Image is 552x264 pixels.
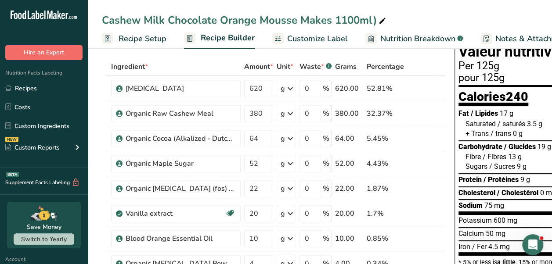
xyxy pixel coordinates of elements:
[472,243,487,251] span: / Fer
[367,133,404,144] div: 5.45%
[380,33,455,45] span: Nutrition Breakdown
[126,158,235,169] div: Organic Maple Sugar
[126,233,235,244] div: Blood Orange Essential Oil
[102,29,166,49] a: Recipe Setup
[367,83,404,94] div: 52.81%
[126,83,235,94] div: [MEDICAL_DATA]
[287,33,348,45] span: Customize Label
[335,61,357,72] span: Grams
[335,83,363,94] div: 620.00
[5,45,83,60] button: Hire an Expert
[244,61,273,72] span: Amount
[335,158,363,169] div: 52.00
[281,233,285,244] div: g
[184,28,255,49] a: Recipe Builder
[335,133,363,144] div: 64.00
[458,109,469,118] span: Fat
[201,32,255,44] span: Recipe Builder
[484,201,504,210] span: 75 mg
[27,222,61,232] div: Save Money
[365,29,463,49] a: Nutrition Breakdown
[504,143,536,151] span: / Glucides
[281,108,285,119] div: g
[458,243,470,251] span: Iron
[5,143,60,152] div: Custom Reports
[497,189,538,197] span: / Cholestérol
[522,234,543,255] iframe: Intercom live chat
[281,183,285,194] div: g
[281,83,285,94] div: g
[126,133,235,144] div: Organic Cocoa (Alkalized - Dutch processed)
[119,33,166,45] span: Recipe Setup
[465,153,481,161] span: Fibre
[513,129,523,138] span: 0 g
[299,61,332,72] div: Waste
[126,183,235,194] div: Organic [MEDICAL_DATA] (fos) Powder
[465,129,489,138] span: + Trans
[494,216,517,225] span: 600 mg
[272,29,348,49] a: Customize Label
[367,233,404,244] div: 0.85%
[111,61,148,72] span: Ingredient
[367,183,404,194] div: 1.87%
[458,90,528,107] div: Calories
[367,158,404,169] div: 4.43%
[367,108,404,119] div: 32.37%
[489,162,515,171] span: / Sucres
[281,158,285,169] div: g
[465,120,496,128] span: Saturated
[471,109,498,118] span: / Lipides
[491,129,511,138] span: / trans
[367,208,404,219] div: 1.7%
[281,133,285,144] div: g
[458,189,495,197] span: Cholesterol
[126,108,235,119] div: Organic Raw Cashew Meal
[483,175,519,184] span: / Protéines
[458,175,482,184] span: Protein
[458,201,483,210] span: Sodium
[367,61,404,72] span: Percentage
[102,12,388,28] div: Cashew Milk Chocolate Orange Mousse Makes 1100ml)
[277,61,293,72] span: Unit
[506,89,528,104] span: 240
[520,175,530,184] span: 9 g
[483,153,506,161] span: / Fibres
[488,243,510,251] span: 4.5 mg
[517,162,527,171] span: 9 g
[465,162,487,171] span: Sugars
[458,216,492,225] span: Potassium
[335,208,363,219] div: 20.00
[6,172,19,177] div: BETA
[498,120,525,128] span: / saturés
[21,235,67,243] span: Switch to Yearly
[508,153,522,161] span: 13 g
[538,143,551,151] span: 19 g
[5,137,18,142] div: NEW
[458,229,484,238] span: Calcium
[335,183,363,194] div: 22.00
[335,233,363,244] div: 10.00
[335,108,363,119] div: 380.00
[527,120,542,128] span: 3.5 g
[126,208,225,219] div: Vanilla extract
[14,233,74,245] button: Switch to Yearly
[486,229,505,238] span: 50 mg
[500,109,513,118] span: 17 g
[458,143,502,151] span: Carbohydrate
[281,208,285,219] div: g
